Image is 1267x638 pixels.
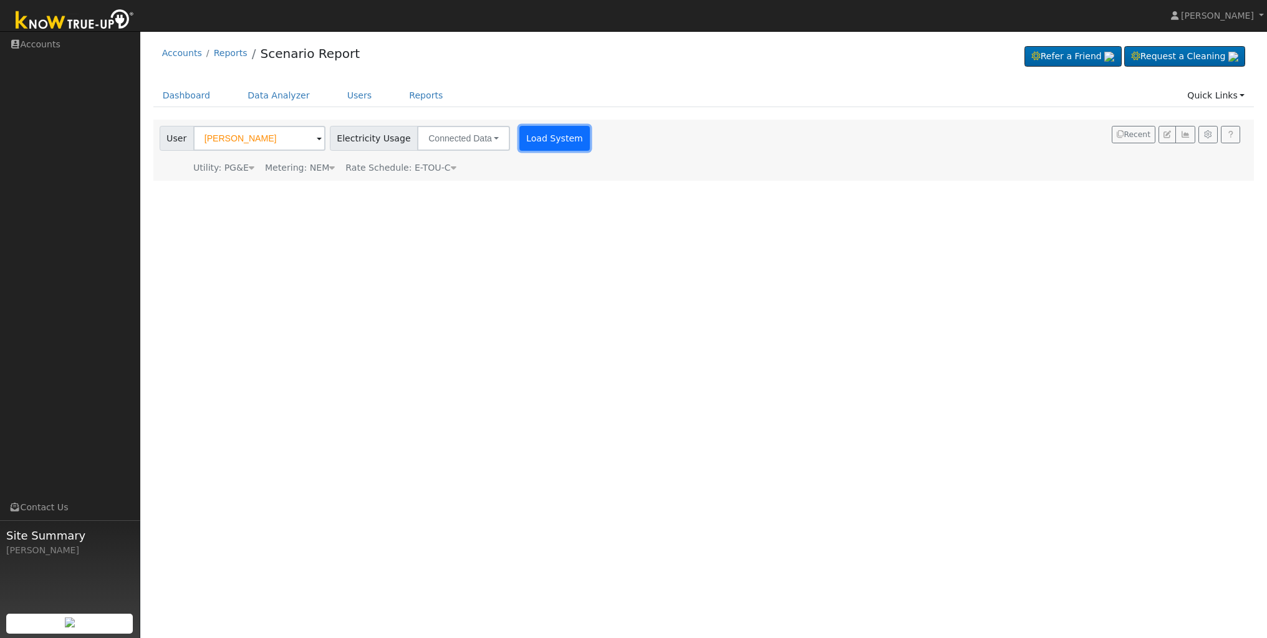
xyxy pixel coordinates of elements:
div: [PERSON_NAME] [6,544,133,557]
a: Request a Cleaning [1124,46,1245,67]
img: retrieve [1228,52,1238,62]
span: User [160,126,194,151]
button: Recent [1112,126,1155,143]
a: Reports [400,84,452,107]
span: Site Summary [6,527,133,544]
span: Alias: HETOUCN [345,163,456,173]
a: Help Link [1221,126,1240,143]
button: Multi-Series Graph [1175,126,1195,143]
input: Select a User [193,126,325,151]
img: retrieve [65,617,75,627]
div: Metering: NEM [265,161,335,174]
a: Accounts [162,48,202,58]
img: retrieve [1104,52,1114,62]
a: Scenario Report [260,46,360,61]
button: Load System [519,126,590,151]
a: Quick Links [1178,84,1254,107]
a: Reports [214,48,248,58]
button: Edit User [1159,126,1176,143]
div: Utility: PG&E [193,161,254,174]
img: Know True-Up [9,7,140,35]
a: Users [338,84,382,107]
a: Dashboard [153,84,220,107]
button: Connected Data [417,126,510,151]
a: Refer a Friend [1024,46,1122,67]
button: Settings [1198,126,1218,143]
span: [PERSON_NAME] [1181,11,1254,21]
a: Data Analyzer [238,84,319,107]
span: Electricity Usage [330,126,418,151]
